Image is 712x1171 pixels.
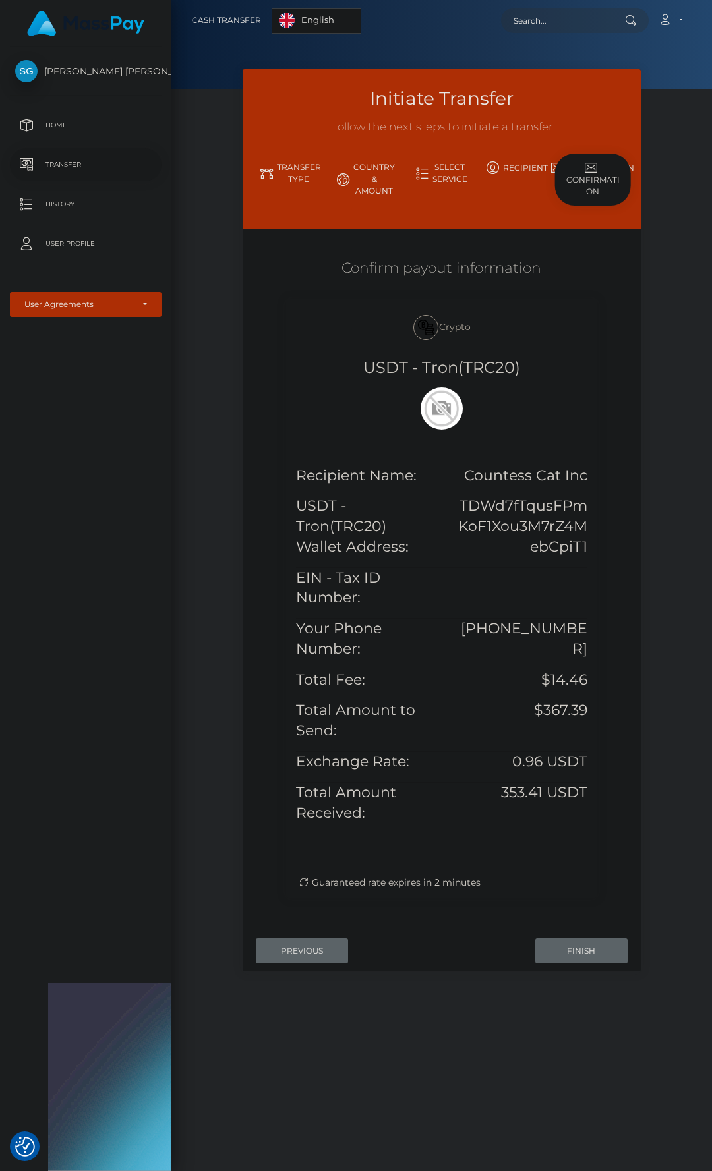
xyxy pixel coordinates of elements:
[272,9,361,33] a: English
[296,752,432,772] h5: Exchange Rate:
[256,938,348,963] input: Previous
[15,155,156,175] p: Transfer
[452,700,587,721] h5: $367.39
[452,466,587,486] h5: Countess Cat Inc
[296,619,432,660] h5: Your Phone Number:
[452,496,587,557] h5: TDWd7fTqusFPmKoF1Xou3M7rZ4MebCpiT1
[421,387,463,430] img: wMhJQYtZFAryAAAAABJRU5ErkJggg==
[252,156,328,190] a: Transfer Type
[10,188,162,221] a: History
[296,568,432,609] h5: EIN - Tax ID Number:
[192,7,261,34] a: Cash Transfer
[10,109,162,142] a: Home
[296,496,432,557] h5: USDT - Tron(TRC20) Wallet Address:
[501,8,625,33] input: Search...
[535,938,628,963] input: Finish
[296,783,432,824] h5: Total Amount Received:
[418,320,434,335] img: bitcoin.svg
[296,670,432,691] h5: Total Fee:
[10,227,162,260] a: User Profile
[452,670,587,691] h5: $14.46
[27,11,144,36] img: MassPay
[252,119,630,135] h3: Follow the next steps to initiate a transfer
[296,308,588,347] h5: Crypto
[10,148,162,181] a: Transfer
[15,1137,35,1157] img: Revisit consent button
[10,65,162,77] span: [PERSON_NAME] [PERSON_NAME]
[296,466,432,486] h5: Recipient Name:
[328,156,404,202] a: Country & Amount
[10,292,162,317] button: User Agreements
[24,299,133,310] div: User Agreements
[252,258,630,279] h5: Confirm payout information
[404,156,480,190] a: Select Service
[555,154,631,206] div: Confirmation
[15,115,156,135] p: Home
[252,86,630,111] h3: Initiate Transfer
[299,876,585,890] div: Guaranteed rate expires in 2 minutes
[555,156,631,179] a: Confirmation
[15,234,156,254] p: User Profile
[479,156,555,179] a: Recipient
[15,194,156,214] p: History
[452,752,587,772] h5: 0.96 USDT
[15,1137,35,1157] button: Consent Preferences
[272,8,361,34] aside: Language selected: English
[452,783,587,803] h5: 353.41 USDT
[272,8,361,34] div: Language
[296,700,432,741] h5: Total Amount to Send:
[452,619,587,660] h5: [PHONE_NUMBER]
[296,357,588,380] h4: USDT - Tron(TRC20)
